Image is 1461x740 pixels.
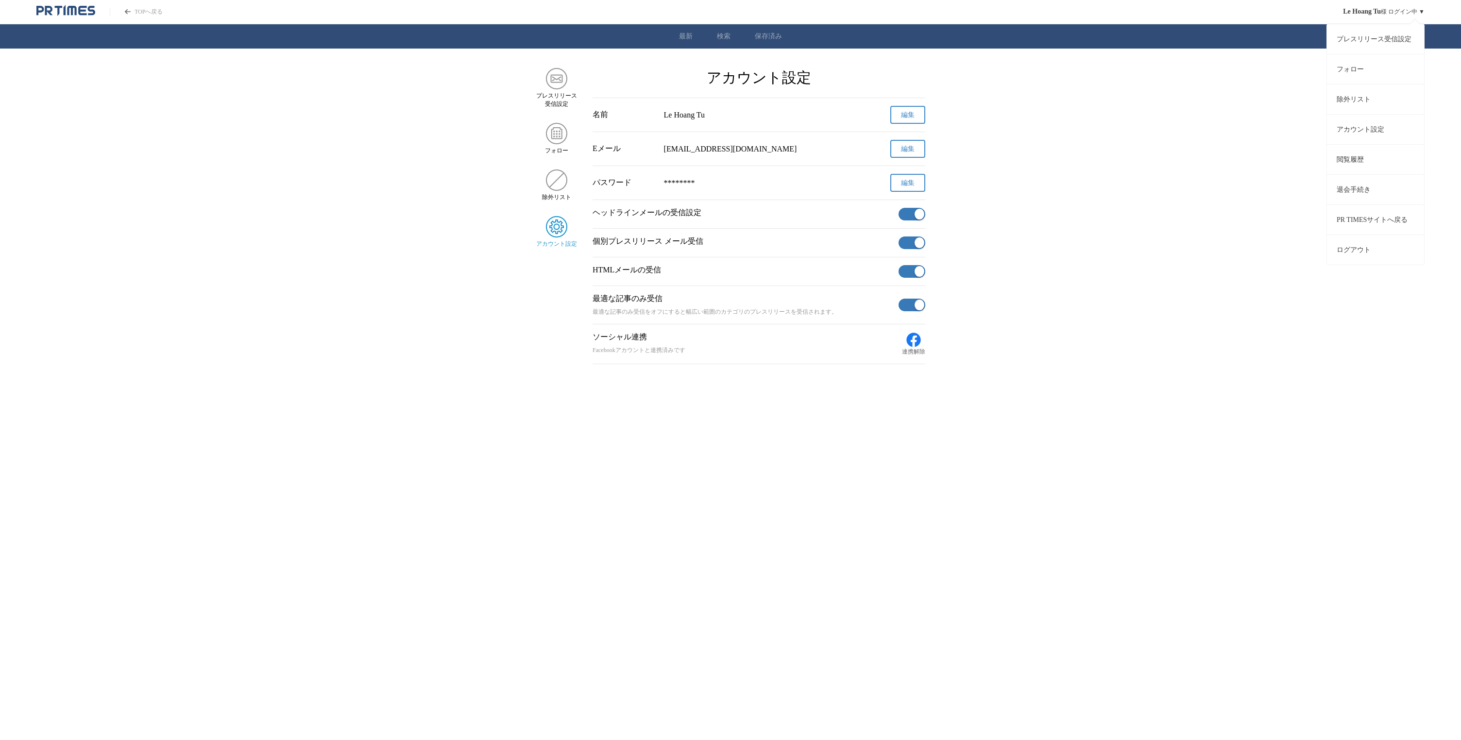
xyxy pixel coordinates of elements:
[901,145,915,153] span: 編集
[664,145,854,153] div: [EMAIL_ADDRESS][DOMAIN_NAME]
[593,265,895,275] p: HTMLメールの受信
[890,106,925,124] button: 編集
[546,216,567,237] img: アカウント設定
[593,110,656,120] div: 名前
[536,68,577,108] a: プレスリリース 受信設定プレスリリース 受信設定
[901,111,915,119] span: 編集
[536,240,577,248] span: アカウント設定
[593,294,895,304] p: 最適な記事のみ受信
[593,68,925,88] h2: アカウント設定
[593,208,895,218] p: ヘッドラインメールの受信設定
[536,216,577,248] a: アカウント設定アカウント設定
[546,68,567,89] img: プレスリリース 受信設定
[545,147,568,155] span: フォロー
[1327,54,1424,84] a: フォロー
[1327,235,1424,265] button: ログアウト
[890,174,925,192] button: 編集
[542,193,571,202] span: 除外リスト
[593,332,898,342] p: ソーシャル連携
[1327,144,1424,174] a: 閲覧履歴
[1327,204,1424,235] a: PR TIMESサイトへ戻る
[1327,114,1424,144] a: アカウント設定
[536,169,577,202] a: 除外リスト除外リスト
[902,332,925,356] button: 連携解除
[593,178,656,188] div: パスワード
[717,32,730,41] a: 検索
[36,5,95,18] a: PR TIMESのトップページはこちら
[664,111,854,119] div: Le Hoang Tu
[593,308,895,316] p: 最適な記事のみ受信をオフにすると幅広い範囲のカテゴリのプレスリリースを受信されます。
[1327,84,1424,114] a: 除外リスト
[902,348,925,356] span: 連携解除
[906,332,921,348] img: Facebook
[890,140,925,158] button: 編集
[1343,8,1381,16] span: Le Hoang Tu
[1327,24,1424,54] a: プレスリリース受信設定
[536,68,577,364] nav: サイドメニュー
[679,32,693,41] a: 最新
[1327,174,1424,204] a: 退会手続き
[593,144,656,154] div: Eメール
[546,123,567,144] img: フォロー
[536,123,577,155] a: フォローフォロー
[593,236,895,247] p: 個別プレスリリース メール受信
[546,169,567,191] img: 除外リスト
[593,346,898,354] p: Facebookアカウントと連携済みです
[755,32,782,41] a: 保存済み
[536,92,577,108] span: プレスリリース 受信設定
[901,179,915,187] span: 編集
[110,8,163,16] a: PR TIMESのトップページはこちら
